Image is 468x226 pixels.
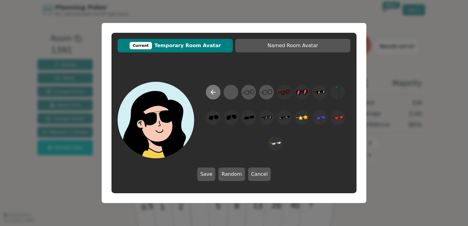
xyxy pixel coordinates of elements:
[130,42,152,49] div: Current
[238,42,347,49] span: Named Room Avatar
[118,39,233,52] button: CurrentTemporary Room Avatar
[197,168,215,181] button: Save
[248,168,271,181] button: Cancel
[121,42,230,49] span: Temporary Room Avatar
[235,39,350,52] button: Named Room Avatar
[218,168,245,181] button: Random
